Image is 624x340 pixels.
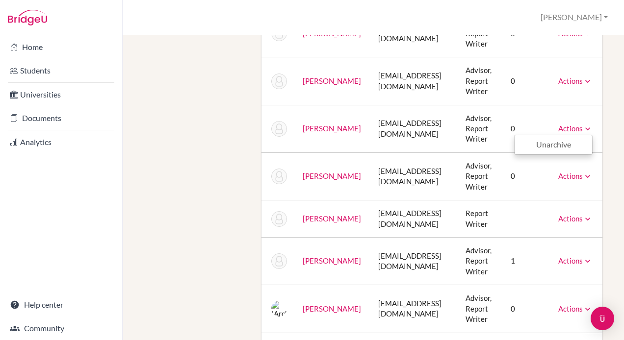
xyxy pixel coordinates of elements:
a: Actions [558,304,593,313]
button: [PERSON_NAME] [536,8,612,26]
img: (Archived) Nishi Saran [271,301,287,316]
img: (Archived) Yesica Ricaurte [271,211,287,227]
a: Community [2,318,120,338]
div: Open Intercom Messenger [591,307,614,330]
a: [PERSON_NAME] [303,171,361,180]
td: 0 [503,152,550,200]
img: (Archived) Natasha Rush [271,253,287,269]
a: [PERSON_NAME] [303,29,361,38]
a: Actions [558,171,593,180]
td: [EMAIL_ADDRESS][DOMAIN_NAME] [370,238,458,285]
img: (Archived) Annie Prasanna [271,169,287,184]
img: Bridge-U [8,10,47,25]
img: (Archived) David Platt [271,73,287,89]
img: (Archived) Keith Powell [271,121,287,137]
a: [PERSON_NAME] [303,214,361,223]
a: Actions [558,214,593,223]
ul: Actions [514,135,593,155]
a: Analytics [2,132,120,152]
td: 1 [503,238,550,285]
td: 0 [503,57,550,105]
td: 0 [503,105,550,152]
a: Universities [2,85,120,104]
a: Home [2,37,120,57]
a: Students [2,61,120,80]
td: Advisor, Report Writer [458,238,503,285]
a: Help center [2,295,120,315]
td: Advisor, Report Writer [458,105,503,152]
a: [PERSON_NAME] [303,124,361,133]
a: Actions [558,29,593,38]
a: Actions [558,124,593,133]
a: Documents [2,108,120,128]
a: [PERSON_NAME] [303,76,361,85]
a: Actions [558,256,593,265]
td: Advisor, Report Writer [458,57,503,105]
td: [EMAIL_ADDRESS][DOMAIN_NAME] [370,105,458,152]
td: Advisor, Report Writer [458,285,503,333]
a: [PERSON_NAME] [303,304,361,313]
td: 0 [503,285,550,333]
td: [EMAIL_ADDRESS][DOMAIN_NAME] [370,285,458,333]
td: [EMAIL_ADDRESS][DOMAIN_NAME] [370,152,458,200]
a: Unarchive [515,138,592,152]
td: [EMAIL_ADDRESS][DOMAIN_NAME] [370,200,458,238]
a: Actions [558,76,593,85]
td: [EMAIL_ADDRESS][DOMAIN_NAME] [370,57,458,105]
td: Advisor, Report Writer [458,152,503,200]
a: [PERSON_NAME] [303,256,361,265]
td: Report Writer [458,200,503,238]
